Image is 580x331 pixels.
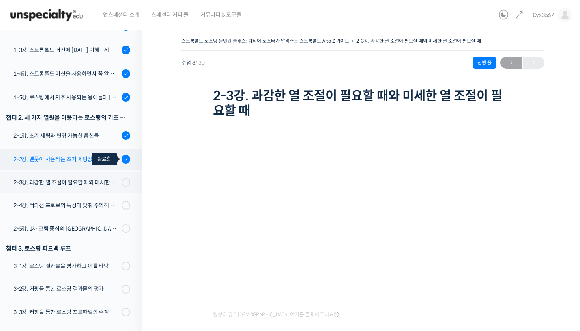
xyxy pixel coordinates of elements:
div: 2-2강. 벤풋이 사용하는 초기 세팅값 & 각 열원이 하는 역할 [13,155,119,164]
span: 홈 [25,262,30,268]
span: 수업 8 [181,60,205,65]
div: 챕터 3. 로스팅 피드백 루프 [6,243,130,254]
a: 2-3강. 과감한 열 조절이 필요할 때와 미세한 열 조절이 필요할 때 [356,38,481,44]
h1: 2-3강. 과감한 열 조절이 필요할 때와 미세한 열 조절이 필요할 때 [213,88,513,119]
div: 2-1강. 초기 세팅과 변경 가능한 옵션들 [13,131,119,140]
div: 챕터 2. 세 가지 열원을 이용하는 로스팅의 기초 설계 [6,112,130,123]
span: ← [500,58,522,68]
div: 3-3강. 커핑을 통한 로스팅 프로파일의 수정 [13,308,119,316]
div: 1-4강. 스트롱홀드 머신을 사용하면서 꼭 알고 있어야 할 유의사항 [13,69,119,78]
span: 대화 [72,262,82,268]
a: 스트롱홀드 로스팅 올인원 클래스: 탑티어 로스터가 알려주는 스트롱홀드 A to Z 가이드 [181,38,349,44]
a: 설정 [102,250,152,270]
a: ←이전 [500,57,522,69]
a: 대화 [52,250,102,270]
span: 영상이 끊기[DEMOGRAPHIC_DATA] 여기를 클릭해주세요 [213,312,339,318]
div: 2-4강. 적외선 프로브의 특성에 맞춰 주의해야 할 점들 [13,201,119,210]
div: 2-5강. 1차 크랙 중심의 [GEOGRAPHIC_DATA]에 관하여 [13,224,119,233]
span: / 30 [195,60,205,66]
div: 1-3강. 스트롱홀드 머신에 [DATE] 이해 - 세 가지 열원이 만들어내는 변화 [13,46,119,54]
a: 홈 [2,250,52,270]
div: 진행 중 [473,57,496,69]
span: 설정 [122,262,131,268]
div: 2-3강. 과감한 열 조절이 필요할 때와 미세한 열 조절이 필요할 때 [13,178,119,187]
div: 3-1강. 로스팅 결과물을 평가하고 이를 바탕으로 프로파일을 설계하는 방법 [13,262,119,270]
div: 3-2강. 커핑을 통한 로스팅 결과물의 평가 [13,285,119,293]
span: Cys3567 [533,11,554,19]
div: 1-5강. 로스팅에서 자주 사용되는 용어들에 [DATE] 이해 [13,93,119,102]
